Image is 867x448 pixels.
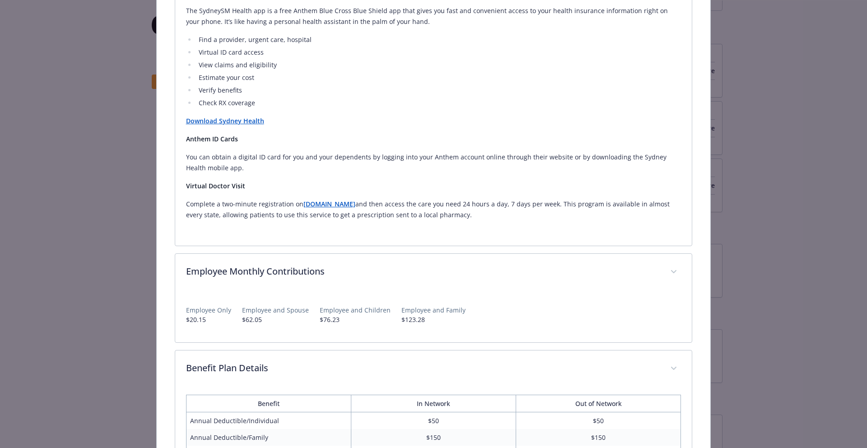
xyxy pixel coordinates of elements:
[351,395,516,412] th: In Network
[175,254,692,291] div: Employee Monthly Contributions
[186,199,681,220] p: Complete a two-minute registration on and then access the care you need 24 hours a day, 7 days pe...
[196,98,681,108] li: Check RX coverage
[186,429,351,446] td: Annual Deductible/Family
[320,305,391,315] p: Employee and Children
[351,412,516,429] td: $50
[186,412,351,429] td: Annual Deductible/Individual
[186,5,681,27] p: The SydneySM Health app is a free Anthem Blue Cross Blue Shield app that gives you fast and conve...
[186,305,231,315] p: Employee Only
[196,47,681,58] li: Virtual ID card access
[516,429,681,446] td: $150
[516,395,681,412] th: Out of Network
[175,291,692,342] div: Employee Monthly Contributions
[186,152,681,173] p: You can obtain a digital ID card for you and your dependents by logging into your Anthem account ...
[303,200,355,208] a: [DOMAIN_NAME]
[516,412,681,429] td: $50
[196,34,681,45] li: Find a provider, urgent care, hospital
[186,135,238,143] strong: Anthem ID Cards
[242,315,309,324] p: $62.05
[186,117,264,125] a: Download Sydney Health
[242,305,309,315] p: Employee and Spouse
[320,315,391,324] p: $76.23
[196,72,681,83] li: Estimate your cost
[175,350,692,387] div: Benefit Plan Details
[401,305,466,315] p: Employee and Family
[351,429,516,446] td: $150
[186,315,231,324] p: $20.15
[401,315,466,324] p: $123.28
[196,60,681,70] li: View claims and eligibility
[186,265,660,278] p: Employee Monthly Contributions
[196,85,681,96] li: Verify benefits
[186,395,351,412] th: Benefit
[186,182,245,190] strong: Virtual Doctor Visit
[186,361,660,375] p: Benefit Plan Details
